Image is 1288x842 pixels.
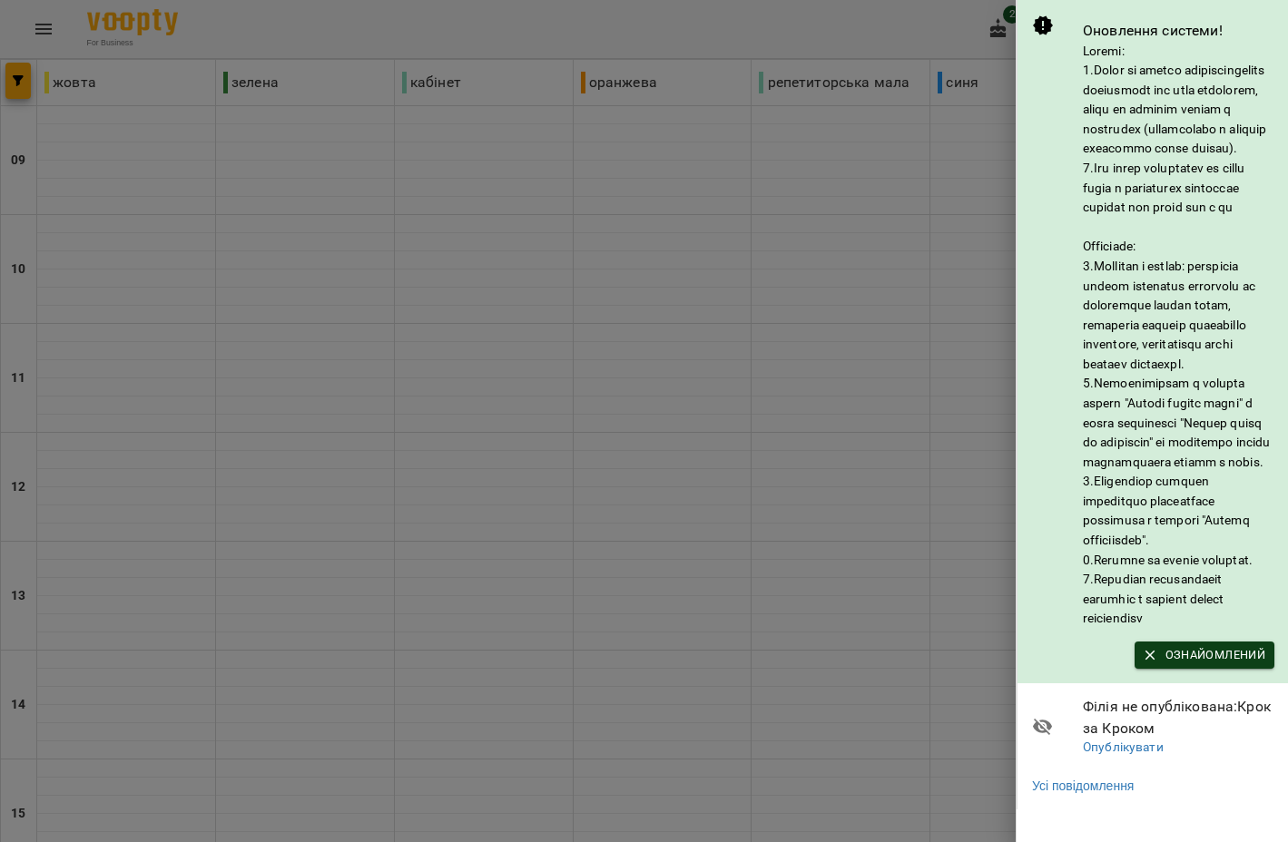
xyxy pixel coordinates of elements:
button: Ознайомлений [1135,641,1274,669]
p: Оновлення системи! [1083,20,1274,42]
a: Усі повідомлення [1032,777,1134,795]
span: Ознайомлений [1144,645,1265,665]
a: Опублікувати [1083,739,1164,754]
span: Філія не опублікована : Крок за Кроком [1083,696,1274,739]
h6: Loremi: 1.Dolor si ametco adipiscingelits doeiusmodt inc utla etdolorem, aliqu en adminim veniam ... [1083,42,1274,629]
